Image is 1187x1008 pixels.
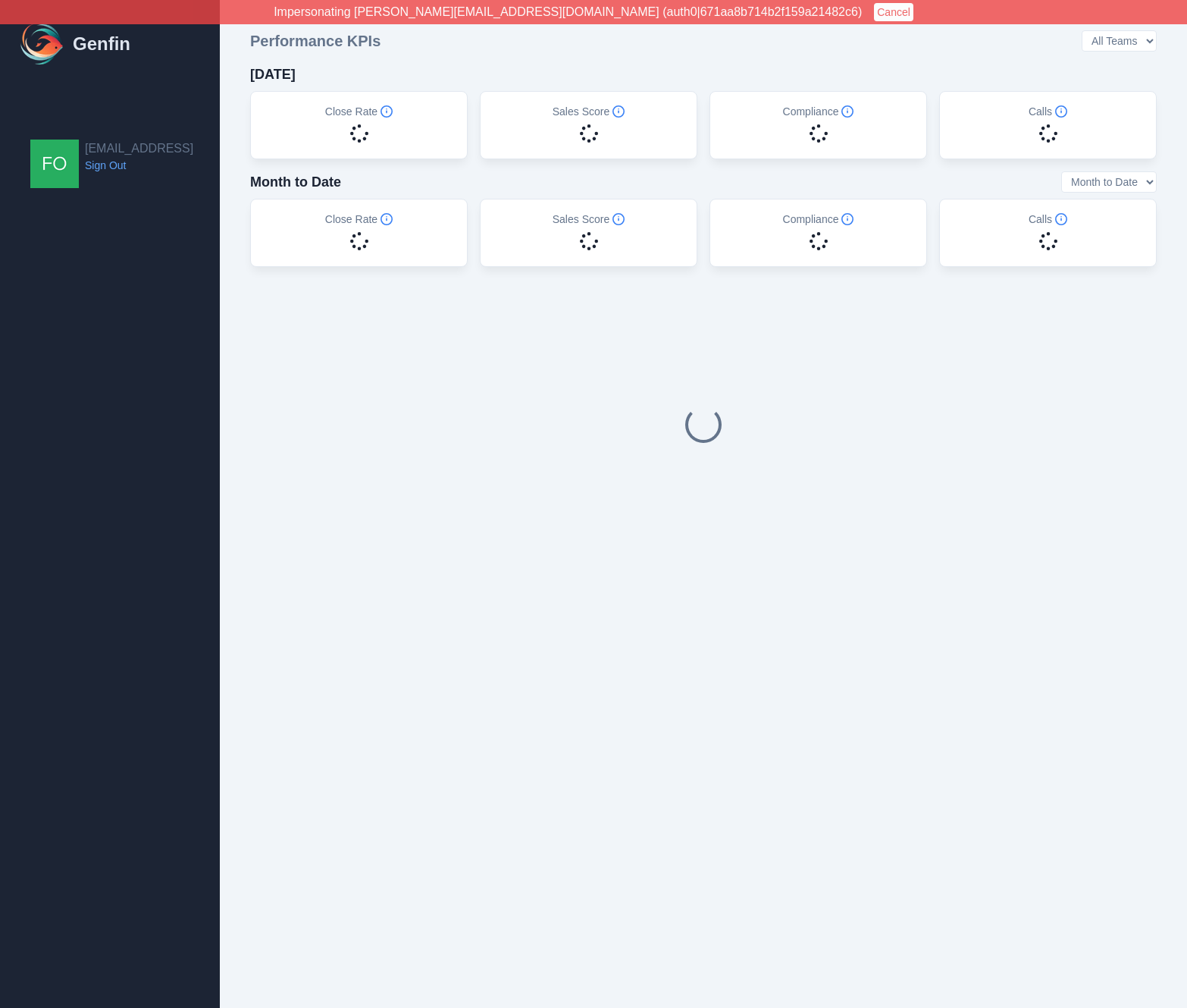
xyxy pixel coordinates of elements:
[250,64,296,85] h4: [DATE]
[85,158,193,173] a: Sign Out
[250,30,381,52] h3: Performance KPIs
[841,213,853,225] span: Info
[325,212,393,227] h5: Close Rate
[1055,105,1067,118] span: Info
[381,105,393,118] span: Info
[381,213,393,225] span: Info
[85,140,193,158] h2: [EMAIL_ADDRESS]
[783,104,854,119] h5: Compliance
[612,105,625,118] span: Info
[73,32,130,56] h1: Genfin
[612,213,625,225] span: Info
[325,104,393,119] h5: Close Rate
[553,212,625,227] h5: Sales Score
[841,105,853,118] span: Info
[783,212,854,227] h5: Compliance
[1029,104,1067,119] h5: Calls
[874,3,913,21] button: Cancel
[1055,213,1067,225] span: Info
[250,171,341,193] h4: Month to Date
[553,104,625,119] h5: Sales Score
[18,20,67,68] img: Logo
[1029,212,1067,227] h5: Calls
[30,140,79,188] img: founders@genfin.ai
